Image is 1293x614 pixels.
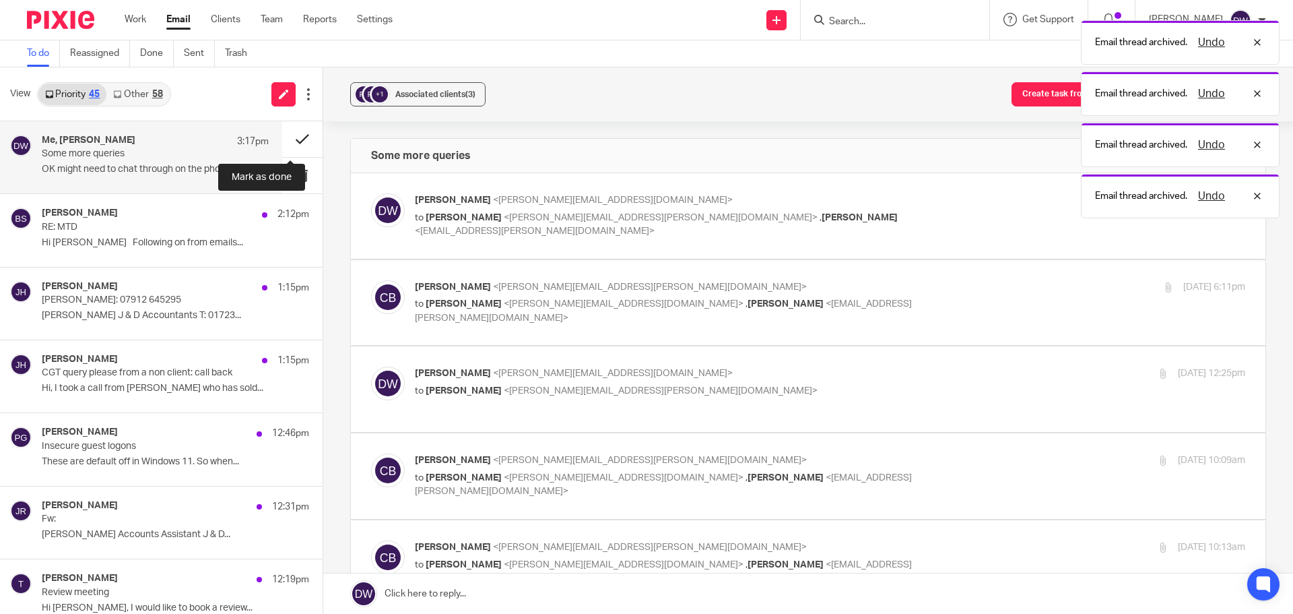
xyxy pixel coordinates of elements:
p: Email thread archived. [1095,36,1187,49]
h4: [PERSON_NAME] [42,354,118,365]
img: svg%3E [354,84,374,104]
p: CGT query please from a non client: call back [42,367,256,379]
p: Hi [PERSON_NAME], I would like to book a review... [42,603,309,614]
p: [DATE] 10:09am [1178,454,1245,468]
img: svg%3E [10,135,32,156]
img: svg%3E [362,84,382,104]
a: To do [27,40,60,67]
span: <[PERSON_NAME][EMAIL_ADDRESS][PERSON_NAME][DOMAIN_NAME]> [504,386,818,396]
p: Insecure guest logons [42,441,256,452]
p: OK might need to chat through on the phone just... [42,164,269,175]
p: 2:12pm [277,208,309,221]
img: svg%3E [371,367,405,400]
h4: [PERSON_NAME] [42,281,118,293]
a: Settings [357,13,393,26]
span: [PERSON_NAME] [748,473,824,483]
a: Trash [225,40,257,67]
h4: [PERSON_NAME] [42,427,118,438]
span: [PERSON_NAME] [748,560,824,570]
h4: [PERSON_NAME] [42,500,118,512]
p: Hi, I took a call from [PERSON_NAME] who has sold... [42,383,309,394]
span: to [415,386,424,396]
span: to [415,473,424,483]
p: These are default off in Windows 11. So when... [42,456,309,468]
span: [PERSON_NAME] [426,473,502,483]
a: Reports [303,13,337,26]
span: to [415,213,424,222]
a: Clients [211,13,240,26]
span: [PERSON_NAME] [822,213,898,222]
button: Undo [1194,137,1229,153]
button: Undo [1194,34,1229,51]
button: +1 Associated clients(3) [350,82,486,106]
img: svg%3E [371,454,405,487]
span: [PERSON_NAME] [415,456,491,465]
span: Forge Valley Roasters & Brew Bars [73,373,215,383]
button: Undo [1194,86,1229,102]
img: svg%3E [10,427,32,448]
img: svg%3E [1230,9,1251,31]
button: Undo [1194,188,1229,204]
span: <[PERSON_NAME][EMAIL_ADDRESS][PERSON_NAME][DOMAIN_NAME]> [504,213,818,222]
span: [PERSON_NAME] [426,299,502,309]
p: [PERSON_NAME] Accounts Assistant J & D... [42,529,309,541]
span: <[PERSON_NAME][EMAIL_ADDRESS][DOMAIN_NAME]> [504,473,743,483]
h4: Me, [PERSON_NAME] [42,135,135,146]
span: to [415,560,424,570]
span: [PERSON_NAME] [415,543,491,552]
img: Pixie [27,11,94,29]
a: Sent [184,40,215,67]
span: to [415,299,424,309]
span: [PERSON_NAME] [415,369,491,378]
p: Email thread archived. [1095,189,1187,203]
span: View [10,87,30,101]
p: [DATE] 10:13am [1178,541,1245,555]
span: <[EMAIL_ADDRESS][PERSON_NAME][DOMAIN_NAME]> [415,299,912,323]
a: Other58 [106,84,169,105]
img: svg%3E [10,573,32,594]
span: [PERSON_NAME] [426,560,502,570]
div: +1 [372,86,388,102]
img: svg%3E [371,541,405,574]
a: Email [166,13,191,26]
img: svg%3E [10,500,32,522]
a: Reassigned [70,40,130,67]
p: [DATE] 12:25pm [1178,367,1245,381]
span: <[EMAIL_ADDRESS][PERSON_NAME][DOMAIN_NAME]> [415,226,655,236]
h4: Some more queries [371,149,471,162]
span: [PERSON_NAME] [415,282,491,292]
p: RE: MTD [42,222,256,233]
span: <[PERSON_NAME][EMAIL_ADDRESS][DOMAIN_NAME]> [504,560,743,570]
p: 12:46pm [272,427,309,440]
span: , [745,299,748,309]
a: Team [261,13,283,26]
span: , [745,560,748,570]
p: 12:31pm [272,500,309,514]
p: 3:17pm [237,135,269,148]
span: <[PERSON_NAME][EMAIL_ADDRESS][DOMAIN_NAME]> [493,195,733,205]
p: Fw: [42,514,256,525]
h4: [PERSON_NAME] [42,208,118,219]
p: 1:15pm [277,354,309,367]
a: Priority45 [38,84,106,105]
a: Done [140,40,174,67]
p: Review meeting [42,587,256,598]
img: svg%3E [10,208,32,229]
span: <[PERSON_NAME][EMAIL_ADDRESS][PERSON_NAME][DOMAIN_NAME]> [493,456,807,465]
p: Hi [PERSON_NAME] Following on from emails... [42,237,309,249]
span: <[PERSON_NAME][EMAIL_ADDRESS][DOMAIN_NAME]> [504,299,743,309]
span: <[PERSON_NAME][EMAIL_ADDRESS][PERSON_NAME][DOMAIN_NAME]> [493,282,807,292]
span: (3) [465,90,475,98]
span: Associated clients [395,90,475,98]
span: [PERSON_NAME] [426,386,502,396]
p: 1:15pm [277,281,309,295]
a: Work [125,13,146,26]
p: 12:19pm [272,573,309,586]
p: Email thread archived. [1095,138,1187,152]
span: <[PERSON_NAME][EMAIL_ADDRESS][DOMAIN_NAME]> [493,369,733,378]
p: Email thread archived. [1095,87,1187,100]
div: 45 [89,90,100,99]
span: , [820,213,822,222]
span: [PERSON_NAME] [426,213,502,222]
img: svg%3E [10,281,32,303]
